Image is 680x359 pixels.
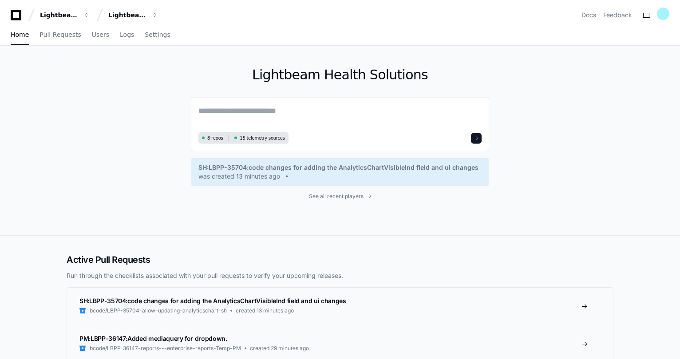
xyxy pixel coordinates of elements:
[250,345,309,352] span: created 29 minutes ago
[11,25,29,45] a: Home
[191,67,489,83] h1: Lightbeam Health Solutions
[207,135,223,141] span: 8 repos
[92,25,109,45] a: Users
[40,32,81,37] span: Pull Requests
[11,32,29,37] span: Home
[67,254,613,266] h2: Active Pull Requests
[108,11,146,20] div: Lightbeam Health Solutions
[191,193,489,200] a: See all recent players
[88,345,241,352] span: lbcode/LBPP-36147-reports---enterprise-reports-Temp-PM
[581,11,596,20] a: Docs
[67,271,613,280] p: Run through the checklists associated with your pull requests to verify your upcoming releases.
[236,307,294,314] span: created 13 minutes ago
[67,288,613,325] a: SH:LBPP-35704:code changes for adding the AnalyticsChartVisibleInd field and ui changeslbcode/LBP...
[603,11,632,20] button: Feedback
[198,163,482,181] a: SH:LBPP-35704:code changes for adding the AnalyticsChartVisibleInd field and ui changeswas create...
[198,172,280,181] span: was created 13 minutes ago
[145,25,170,45] a: Settings
[198,163,478,172] span: SH:LBPP-35704:code changes for adding the AnalyticsChartVisibleInd field and ui changes
[145,32,170,37] span: Settings
[79,297,346,304] span: SH:LBPP-35704:code changes for adding the AnalyticsChartVisibleInd field and ui changes
[40,11,78,20] div: Lightbeam Health
[36,7,93,23] button: Lightbeam Health
[92,32,109,37] span: Users
[240,135,285,141] span: 15 telemetry sources
[120,25,134,45] a: Logs
[79,335,227,342] span: PM:LBPP-36147:Added mediaquery for dropdown.
[105,7,162,23] button: Lightbeam Health Solutions
[309,193,364,200] span: See all recent players
[120,32,134,37] span: Logs
[88,307,227,314] span: lbcode/LBPP-35704-allow-updating-analyticschart-sh
[40,25,81,45] a: Pull Requests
